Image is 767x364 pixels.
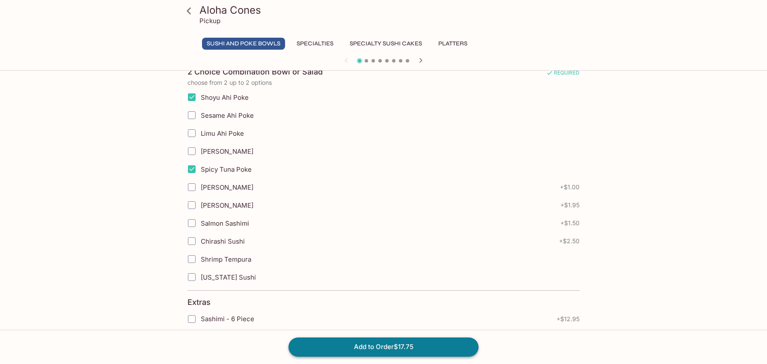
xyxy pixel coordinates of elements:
[560,184,580,191] span: + $1.00
[434,38,472,50] button: Platters
[199,17,220,25] p: Pickup
[201,315,254,323] span: Sashimi - 6 Piece
[187,79,580,86] p: choose from 2 up to 2 options
[201,219,249,227] span: Salmon Sashimi
[202,38,285,50] button: Sushi and Poke Bowls
[201,165,252,173] span: Spicy Tuna Poke
[201,93,249,101] span: Shoyu Ahi Poke
[187,67,323,77] h4: 2 Choice Combination Bowl or Salad
[559,238,580,245] span: + $2.50
[345,38,427,50] button: Specialty Sushi Cakes
[201,273,256,281] span: [US_STATE] Sushi
[201,237,245,245] span: Chirashi Sushi
[201,129,244,137] span: Limu Ahi Poke
[201,111,254,119] span: Sesame Ahi Poke
[556,316,580,322] span: + $12.95
[199,3,582,17] h3: Aloha Cones
[546,69,580,79] span: REQUIRED
[201,201,253,209] span: [PERSON_NAME]
[288,337,479,356] button: Add to Order$17.75
[560,220,580,227] span: + $1.50
[187,298,211,307] h4: Extras
[560,202,580,209] span: + $1.95
[201,183,253,191] span: [PERSON_NAME]
[201,255,251,263] span: Shrimp Tempura
[292,38,338,50] button: Specialties
[201,147,253,155] span: [PERSON_NAME]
